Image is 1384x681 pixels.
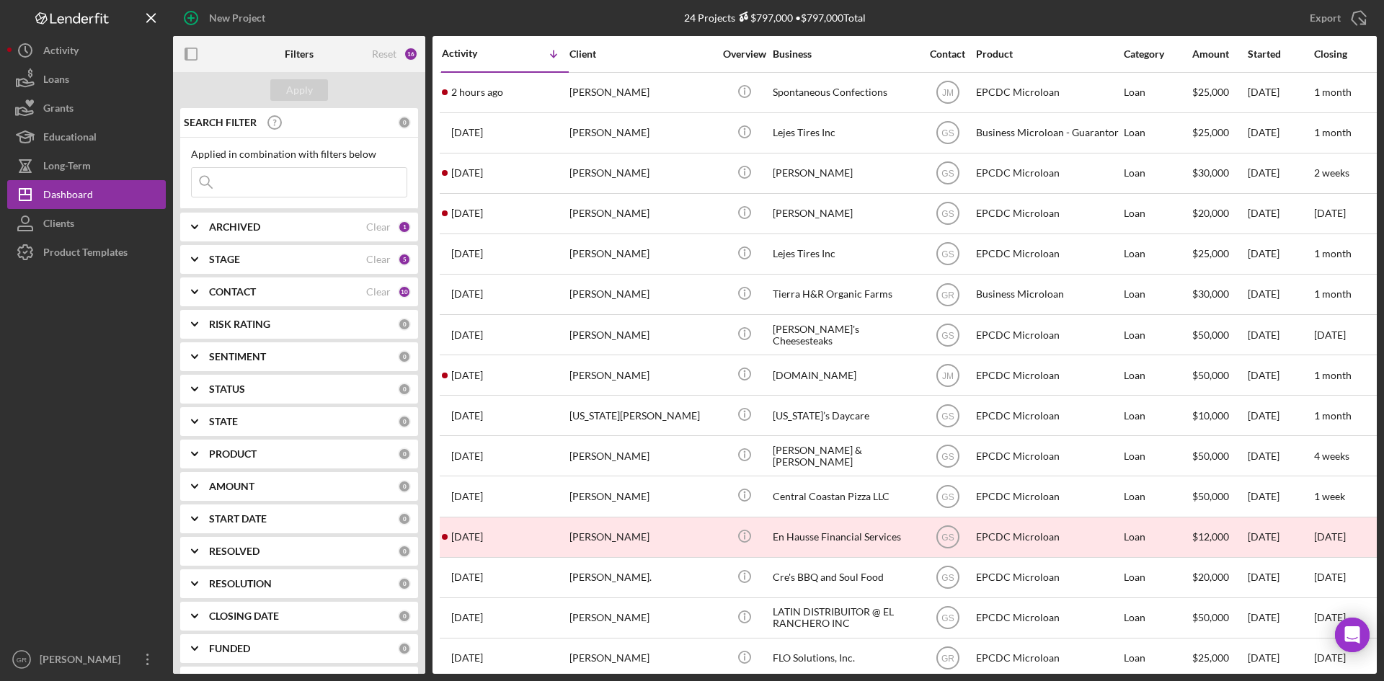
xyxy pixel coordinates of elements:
div: [DATE] [1248,235,1313,273]
b: SEARCH FILTER [184,117,257,128]
time: 2025-07-17 21:33 [451,612,483,623]
div: Overview [717,48,771,60]
span: $30,000 [1192,288,1229,300]
div: Loan [1124,396,1191,435]
time: 1 month [1314,86,1352,98]
div: Loan [1124,639,1191,677]
time: 4 weeks [1314,450,1349,462]
div: [PERSON_NAME] [36,645,130,677]
time: [DATE] [1314,611,1346,623]
button: Activity [7,36,166,65]
div: 0 [398,480,411,493]
div: Loan [1124,275,1191,313]
span: $25,000 [1192,247,1229,259]
time: 2025-08-28 20:25 [451,208,483,219]
time: [DATE] [1314,329,1346,341]
text: GS [941,209,954,219]
div: Business [773,48,917,60]
div: [PERSON_NAME] [569,639,714,677]
b: Filters [285,48,314,60]
div: [DATE] [1248,195,1313,233]
time: 2025-08-25 21:44 [451,288,483,300]
b: SENTIMENT [209,351,266,362]
div: 1 [398,221,411,233]
div: Spontaneous Confections [773,74,917,112]
div: Open Intercom Messenger [1335,618,1370,652]
div: Loan [1124,195,1191,233]
div: [DATE] [1248,356,1313,394]
div: Business Microloan - Guarantor [976,114,1120,152]
div: [US_STATE]’s Daycare [773,396,917,435]
div: EPCDC Microloan [976,437,1120,475]
div: EPCDC Microloan [976,235,1120,273]
time: 2025-08-22 03:53 [451,370,483,381]
time: 2025-07-09 18:09 [451,652,483,664]
div: [PERSON_NAME] [569,518,714,556]
div: EPCDC Microloan [976,316,1120,354]
span: $20,000 [1192,207,1229,219]
time: 2025-08-15 18:55 [451,450,483,462]
div: [DATE] [1248,518,1313,556]
div: EPCDC Microloan [976,74,1120,112]
span: $50,000 [1192,490,1229,502]
div: [PERSON_NAME] [569,477,714,515]
div: Clients [43,209,74,241]
a: Clients [7,209,166,238]
a: Dashboard [7,180,166,209]
div: Loans [43,65,69,97]
div: 16 [404,47,418,61]
div: Clear [366,221,391,233]
div: $797,000 [735,12,793,24]
span: $50,000 [1192,369,1229,381]
div: Educational [43,123,97,155]
div: [PERSON_NAME]. [569,558,714,597]
div: 0 [398,116,411,129]
div: EPCDC Microloan [976,477,1120,515]
div: En Hausse Financial Services [773,518,917,556]
div: Contact [921,48,975,60]
text: GR [941,290,954,300]
div: [PERSON_NAME] [569,356,714,394]
text: GS [941,169,954,179]
div: 0 [398,577,411,590]
div: [PERSON_NAME] [569,599,714,637]
div: Clear [366,286,391,298]
text: JM [942,370,954,380]
time: 2025-09-03 16:47 [451,127,483,138]
button: New Project [173,4,280,32]
div: EPCDC Microloan [976,356,1120,394]
b: CONTACT [209,286,256,298]
div: Product Templates [43,238,128,270]
time: 2025-07-24 17:57 [451,571,483,583]
div: EPCDC Microloan [976,639,1120,677]
div: [PERSON_NAME] [569,235,714,273]
span: $10,000 [1192,409,1229,422]
div: 0 [398,545,411,558]
button: Product Templates [7,238,166,267]
div: Activity [43,36,79,68]
div: [DATE] [1248,396,1313,435]
div: 0 [398,383,411,396]
button: Loans [7,65,166,94]
time: 2025-08-23 05:05 [451,329,483,341]
button: Apply [270,79,328,101]
div: [DOMAIN_NAME] [773,356,917,394]
div: Loan [1124,437,1191,475]
div: [PERSON_NAME] [569,154,714,192]
div: [DATE] [1248,74,1313,112]
span: $20,000 [1192,571,1229,583]
text: GR [941,654,954,664]
div: 24 Projects • $797,000 Total [684,12,866,24]
div: Activity [442,48,505,59]
div: [PERSON_NAME] [773,154,917,192]
time: 2025-09-04 22:14 [451,86,503,98]
div: Loan [1124,154,1191,192]
div: 0 [398,415,411,428]
div: 0 [398,350,411,363]
div: 0 [398,448,411,460]
time: 2 weeks [1314,166,1349,179]
time: 2025-09-01 22:14 [451,167,483,179]
div: Cre's BBQ and Soul Food [773,558,917,597]
div: EPCDC Microloan [976,396,1120,435]
div: [US_STATE][PERSON_NAME] [569,396,714,435]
